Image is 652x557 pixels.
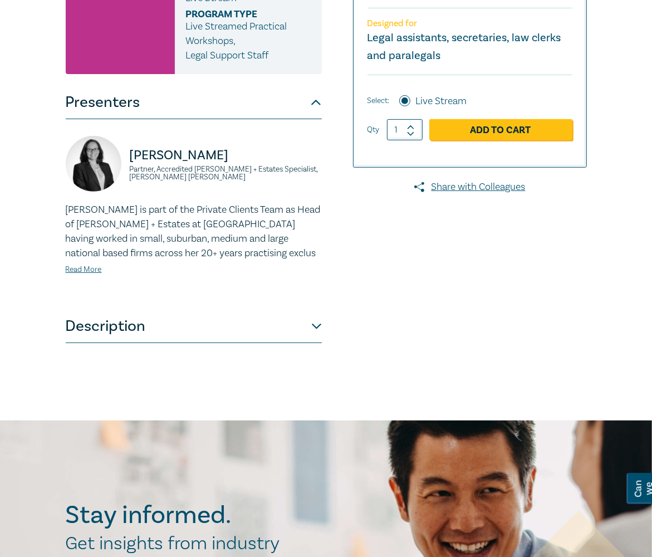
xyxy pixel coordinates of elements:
p: [PERSON_NAME] is part of the Private Clients Team as Head of [PERSON_NAME] + Estates at [GEOGRAPH... [66,203,322,261]
img: https://s3.ap-southeast-2.amazonaws.com/leo-cussen-store-production-content/Contacts/Naomi%20Guye... [66,136,121,192]
a: Add to Cart [429,119,572,140]
label: Qty [367,124,380,136]
button: Presenters [66,86,322,119]
input: 1 [387,119,423,140]
span: Select: [367,95,390,107]
p: Designed for [367,18,572,29]
button: Description [66,310,322,343]
a: Share with Colleagues [353,180,587,194]
a: Read More [66,265,102,275]
p: Legal Support Staff [186,48,311,63]
p: [PERSON_NAME] [130,146,322,164]
p: Live Streamed Practical Workshops , [186,19,311,48]
label: Live Stream [416,94,467,109]
small: Partner, Accredited [PERSON_NAME] + Estates Specialist, [PERSON_NAME] [PERSON_NAME] [130,165,322,181]
h2: Stay informed. [66,501,329,530]
small: Legal assistants, secretaries, law clerks and paralegals [367,31,561,63]
span: Program type [186,9,289,19]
